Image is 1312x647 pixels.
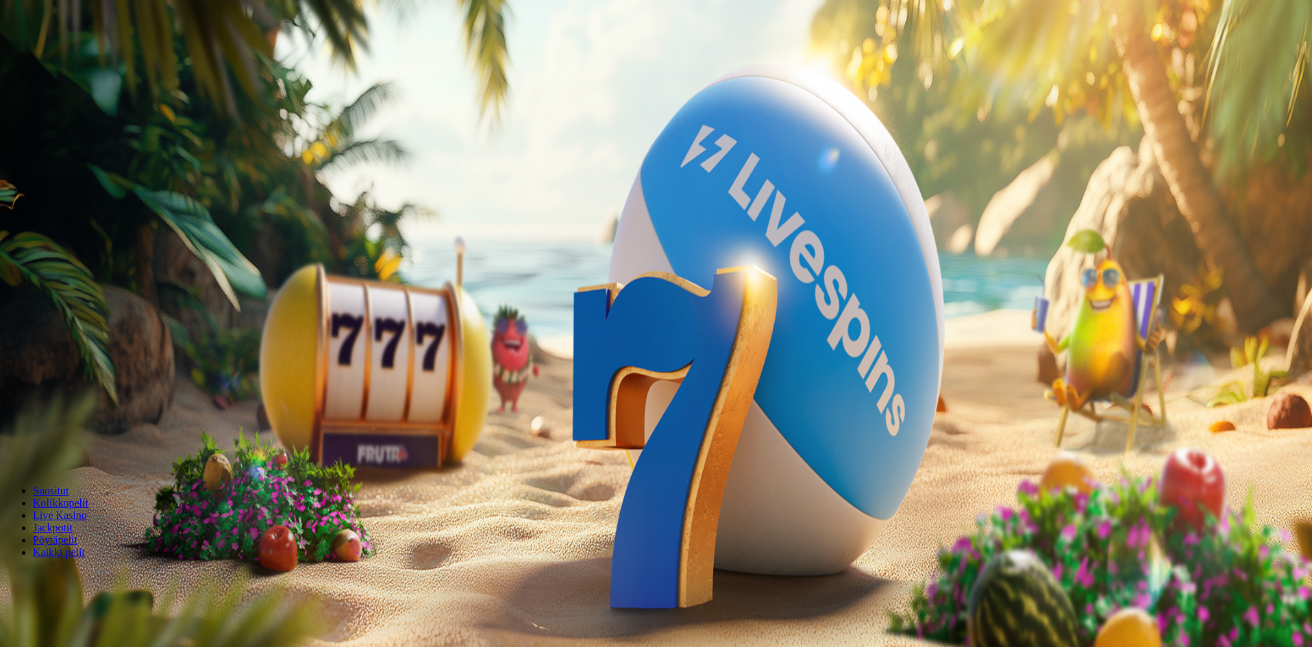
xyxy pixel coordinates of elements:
[33,497,88,509] a: Kolikkopelit
[33,534,77,546] a: Pöytäpelit
[5,461,1307,559] nav: Lobby
[33,546,85,558] a: Kaikki pelit
[33,522,73,533] a: Jackpotit
[5,461,1307,584] header: Lobby
[33,509,87,521] a: Live Kasino
[33,485,69,496] a: Suositut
